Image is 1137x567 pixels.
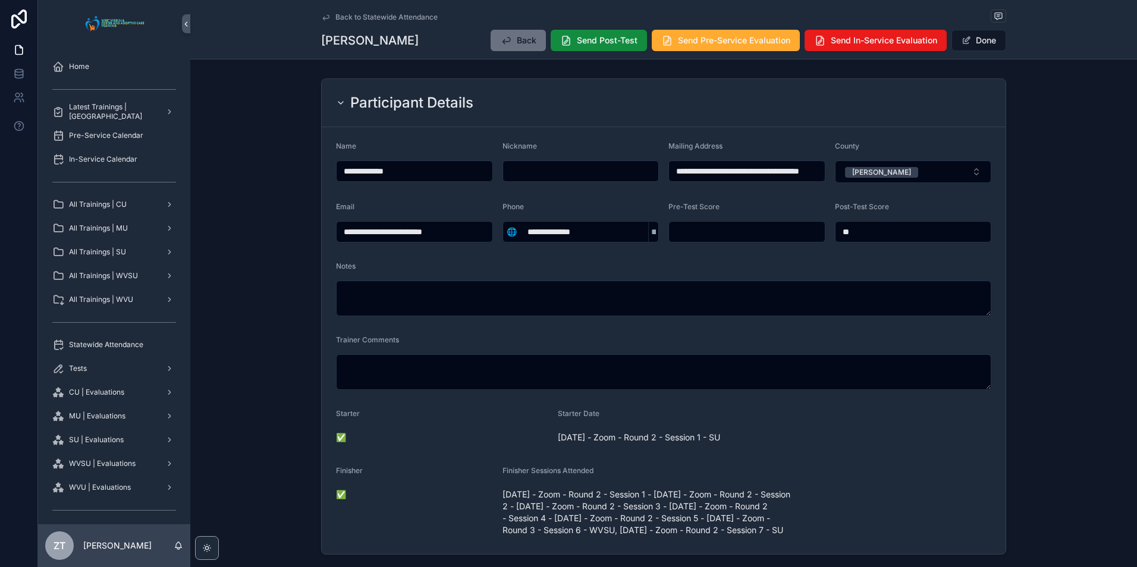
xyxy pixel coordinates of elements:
[577,34,637,46] span: Send Post-Test
[668,141,723,150] span: Mailing Address
[45,477,183,498] a: WVU | Evaluations
[558,409,599,418] span: Starter Date
[45,334,183,355] a: Statewide Attendance
[502,489,825,536] span: [DATE] - Zoom - Round 2 - Session 1 - [DATE] - Zoom - Round 2 - Session 2 - [DATE] - Zoom - Round...
[45,265,183,286] a: All Trainings | WVSU
[45,382,183,403] a: CU | Evaluations
[336,489,493,500] span: ✅
[69,247,126,257] span: All Trainings | SU
[321,12,438,22] a: Back to Statewide Attendance
[350,93,473,112] h2: Participant Details
[45,405,183,427] a: MU | Evaluations
[45,56,183,77] a: Home
[336,466,363,475] span: Finisher
[69,388,124,397] span: CU | Evaluations
[45,241,183,263] a: All Trainings | SU
[69,483,131,492] span: WVU | Evaluations
[83,540,152,552] p: [PERSON_NAME]
[54,538,65,553] span: ZT
[336,262,356,270] span: Notes
[69,364,87,373] span: Tests
[336,202,354,211] span: Email
[69,155,137,164] span: In-Service Calendar
[558,431,881,443] span: [DATE] - Zoom - Round 2 - Session 1 - SU
[45,194,183,215] a: All Trainings | CU
[45,358,183,379] a: Tests
[69,271,138,281] span: All Trainings | WVSU
[502,202,524,211] span: Phone
[38,48,190,524] div: scrollable content
[336,409,360,418] span: Starter
[502,141,537,150] span: Nickname
[45,453,183,474] a: WVSU | Evaluations
[45,218,183,239] a: All Trainings | MU
[45,125,183,146] a: Pre-Service Calendar
[835,160,992,183] button: Select Button
[668,202,720,211] span: Pre-Test Score
[805,30,947,51] button: Send In-Service Evaluation
[69,102,156,121] span: Latest Trainings | [GEOGRAPHIC_DATA]
[45,289,183,310] a: All Trainings | WVU
[951,30,1006,51] button: Done
[678,34,790,46] span: Send Pre-Service Evaluation
[69,62,89,71] span: Home
[321,32,419,49] h1: [PERSON_NAME]
[45,429,183,451] a: SU | Evaluations
[835,202,889,211] span: Post-Test Score
[69,340,143,349] span: Statewide Attendance
[69,435,124,445] span: SU | Evaluations
[69,200,127,209] span: All Trainings | CU
[335,12,438,22] span: Back to Statewide Attendance
[69,131,143,140] span: Pre-Service Calendar
[551,30,647,51] button: Send Post-Test
[336,141,356,150] span: Name
[503,221,520,242] button: Select Button
[69,411,125,421] span: MU | Evaluations
[336,335,399,344] span: Trainer Comments
[852,167,911,178] div: [PERSON_NAME]
[652,30,800,51] button: Send Pre-Service Evaluation
[502,466,593,475] span: Finisher Sessions Attended
[82,14,147,33] img: App logo
[835,141,859,150] span: County
[45,101,183,122] a: Latest Trainings | [GEOGRAPHIC_DATA]
[517,34,536,46] span: Back
[491,30,546,51] button: Back
[69,295,133,304] span: All Trainings | WVU
[45,149,183,170] a: In-Service Calendar
[69,223,128,233] span: All Trainings | MU
[507,226,517,238] span: 🌐
[831,34,937,46] span: Send In-Service Evaluation
[69,459,136,468] span: WVSU | Evaluations
[336,431,548,443] span: ✅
